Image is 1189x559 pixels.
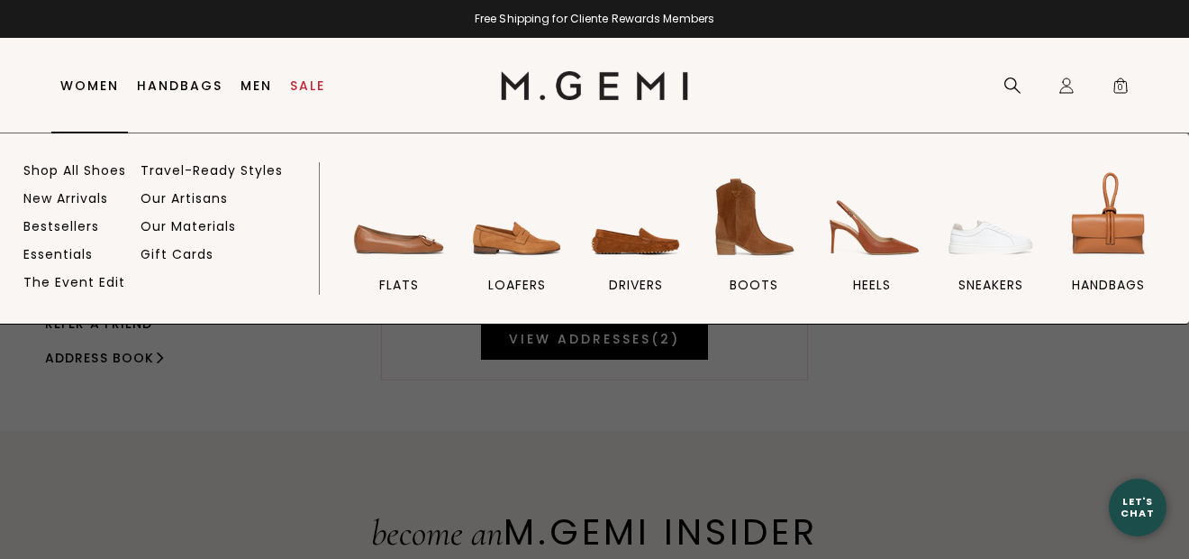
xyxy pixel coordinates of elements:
img: heels [821,167,922,268]
a: Travel-Ready Styles [141,162,283,179]
span: sneakers [958,277,1023,293]
span: 0 [1112,80,1130,98]
a: flats [342,167,456,324]
a: Handbags [137,78,222,93]
a: handbags [1052,167,1166,324]
span: BOOTS [730,277,778,293]
a: Sale [290,78,325,93]
img: drivers [585,167,686,268]
a: Women [60,78,119,93]
span: loafers [488,277,546,293]
a: New Arrivals [23,190,108,206]
a: Men [241,78,272,93]
span: handbags [1072,277,1145,293]
img: BOOTS [703,167,804,268]
div: Let's Chat [1109,496,1166,518]
a: Essentials [23,246,93,262]
a: drivers [579,167,693,324]
a: loafers [460,167,574,324]
a: Gift Cards [141,246,213,262]
a: BOOTS [697,167,811,324]
span: drivers [609,277,663,293]
span: heels [853,277,891,293]
a: Our Artisans [141,190,228,206]
a: sneakers [933,167,1047,324]
a: Our Materials [141,218,236,234]
a: Bestsellers [23,218,99,234]
img: handbags [1058,167,1159,268]
a: The Event Edit [23,274,125,290]
img: loafers [467,167,567,268]
img: sneakers [940,167,1041,268]
a: Shop All Shoes [23,162,126,179]
img: M.Gemi [501,71,689,100]
img: flats [349,167,449,268]
a: heels [815,167,929,324]
span: flats [379,277,419,293]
